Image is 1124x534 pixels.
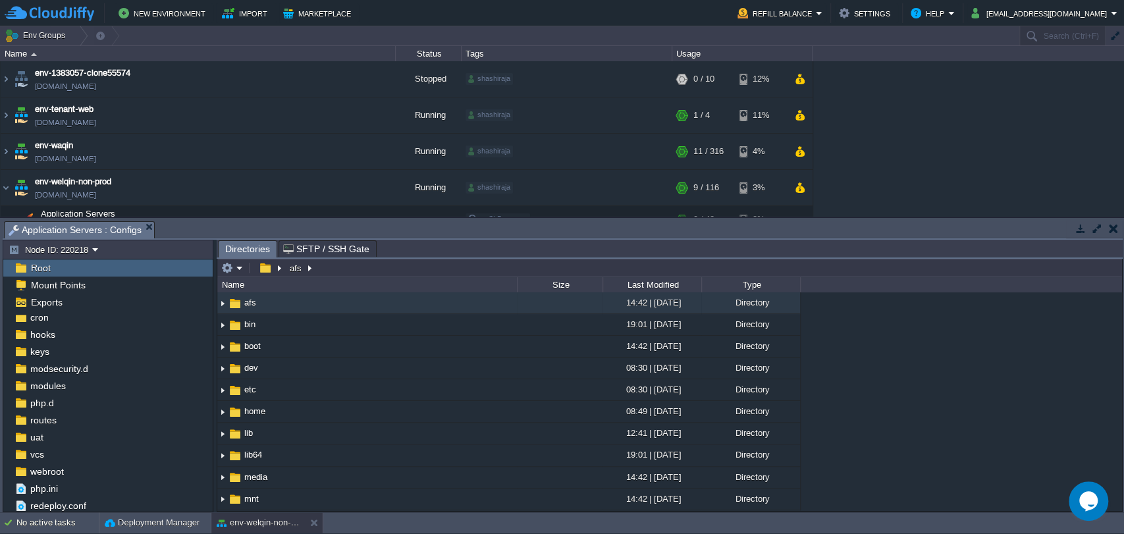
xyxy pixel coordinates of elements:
[28,466,66,477] a: webroot
[28,500,88,512] span: redeploy.conf
[28,483,60,494] a: php.ini
[228,470,242,485] img: AMDAwAAAACH5BAEAAAAALAAAAAABAAEAAAICRAEAOw==
[1069,481,1111,521] iframe: chat widget
[701,379,800,400] div: Directory
[242,362,260,373] a: dev
[28,363,90,375] span: modsecurity.d
[693,206,714,232] div: 2 / 48
[673,46,812,61] div: Usage
[242,449,264,460] a: lib64
[602,336,701,356] div: 14:42 | [DATE]
[602,292,701,313] div: 14:42 | [DATE]
[35,139,73,152] span: env-waqin
[217,293,228,313] img: AMDAwAAAACH5BAEAAAAALAAAAAABAAEAAAICRAEAOw==
[217,358,228,379] img: AMDAwAAAACH5BAEAAAAALAAAAAABAAEAAAICRAEAOw==
[1,97,11,133] img: AMDAwAAAACH5BAEAAAAALAAAAAABAAEAAAICRAEAOw==
[28,329,57,340] a: hooks
[228,405,242,419] img: AMDAwAAAACH5BAEAAAAALAAAAAABAAEAAAICRAEAOw==
[701,358,800,378] div: Directory
[693,97,710,133] div: 1 / 4
[693,170,719,205] div: 9 / 116
[228,383,242,398] img: AMDAwAAAACH5BAEAAAAALAAAAAABAAEAAAICRAEAOw==
[701,292,800,313] div: Directory
[466,109,513,121] div: shashiraja
[35,80,96,93] a: [DOMAIN_NAME]
[242,384,258,395] a: etc
[9,222,142,238] span: Application Servers : Configs
[228,427,242,441] img: AMDAwAAAACH5BAEAAAAALAAAAAABAAEAAAICRAEAOw==
[242,471,269,483] a: media
[739,206,782,232] div: 2%
[468,215,527,223] span: no SLB access
[693,134,724,169] div: 11 / 316
[35,103,94,116] span: env-tenant-web
[228,340,242,354] img: AMDAwAAAACH5BAEAAAAALAAAAAABAAEAAAICRAEAOw==
[28,346,51,358] a: keys
[225,241,270,257] span: Directories
[242,427,255,439] a: lib
[12,134,30,169] img: AMDAwAAAACH5BAEAAAAALAAAAAABAAEAAAICRAEAOw==
[217,489,228,510] img: AMDAwAAAACH5BAEAAAAALAAAAAABAAEAAAICRAEAOw==
[602,401,701,421] div: 08:49 | [DATE]
[283,5,355,21] button: Marketplace
[18,206,36,232] img: AMDAwAAAACH5BAEAAAAALAAAAAABAAEAAAICRAEAOw==
[5,5,94,22] img: CloudJiffy
[28,431,45,443] a: uat
[242,406,267,417] span: home
[911,5,948,21] button: Help
[228,492,242,506] img: AMDAwAAAACH5BAEAAAAALAAAAAABAAEAAAICRAEAOw==
[35,67,130,80] span: env-1383057-clone55574
[1,61,11,97] img: AMDAwAAAACH5BAEAAAAALAAAAAABAAEAAAICRAEAOw==
[28,448,46,460] a: vcs
[242,493,261,504] span: mnt
[604,277,701,292] div: Last Modified
[28,262,53,274] a: Root
[217,446,228,466] img: AMDAwAAAACH5BAEAAAAALAAAAAABAAEAAAICRAEAOw==
[5,26,70,45] button: Env Groups
[739,61,782,97] div: 12%
[35,175,111,188] span: env-welqin-non-prod
[701,467,800,487] div: Directory
[602,510,701,531] div: 17:59 | [DATE]
[119,5,209,21] button: New Environment
[283,241,369,257] span: SFTP / SSH Gate
[28,311,51,323] span: cron
[396,134,462,169] div: Running
[12,170,30,205] img: AMDAwAAAACH5BAEAAAAALAAAAAABAAEAAAICRAEAOw==
[28,397,56,409] a: php.d
[35,116,96,129] a: [DOMAIN_NAME]
[28,380,68,392] a: modules
[1,134,11,169] img: AMDAwAAAACH5BAEAAAAALAAAAAABAAEAAAICRAEAOw==
[703,277,800,292] div: Type
[1,170,11,205] img: AMDAwAAAACH5BAEAAAAALAAAAAABAAEAAAICRAEAOw==
[739,97,782,133] div: 11%
[219,277,517,292] div: Name
[228,296,242,311] img: AMDAwAAAACH5BAEAAAAALAAAAAABAAEAAAICRAEAOw==
[739,170,782,205] div: 3%
[217,423,228,444] img: AMDAwAAAACH5BAEAAAAALAAAAAABAAEAAAICRAEAOw==
[701,489,800,509] div: Directory
[12,61,30,97] img: AMDAwAAAACH5BAEAAAAALAAAAAABAAEAAAICRAEAOw==
[396,61,462,97] div: Stopped
[28,279,88,291] a: Mount Points
[693,61,714,97] div: 0 / 10
[28,296,65,308] a: Exports
[701,314,800,334] div: Directory
[12,97,30,133] img: AMDAwAAAACH5BAEAAAAALAAAAAABAAEAAAICRAEAOw==
[466,73,513,85] div: shashiraja
[602,467,701,487] div: 14:42 | [DATE]
[228,361,242,376] img: AMDAwAAAACH5BAEAAAAALAAAAAABAAEAAAICRAEAOw==
[288,262,305,274] button: afs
